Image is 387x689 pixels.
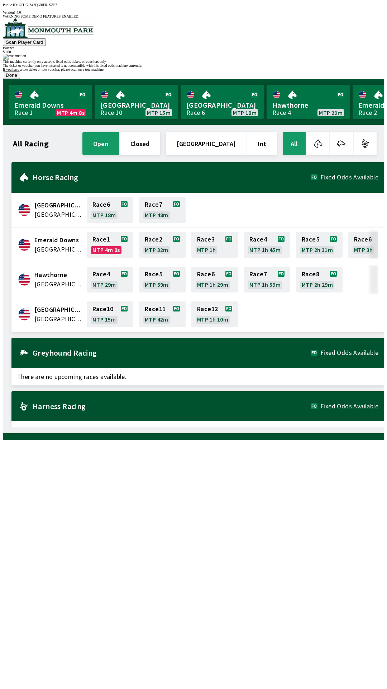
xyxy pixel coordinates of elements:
div: The ticket or voucher you have inserted is not compatible with this fixed odds machine currently. [3,64,384,67]
button: open [82,132,119,155]
h2: Harness Racing [33,403,311,409]
div: This machine currently only accepts fixed odds tickets or vouchers only [3,60,384,64]
span: Race 6 [197,271,215,277]
span: MTP 15m [92,317,116,322]
span: Race 11 [145,306,166,312]
span: United States [34,314,82,324]
span: ZTUG-Z47Q-Z6FR-XZP7 [19,3,57,7]
a: Race6MTP 18m [87,197,133,223]
span: MTP 1h 29m [197,282,228,287]
div: Race 4 [272,110,291,116]
div: If you have a tote ticket or tote voucher, please scan on a tote machine. [3,67,384,71]
span: Race 7 [145,202,162,207]
img: exclamation [3,54,26,60]
span: Emerald Downs [34,235,82,245]
a: Race8MTP 2h 29m [296,267,343,292]
span: Race 7 [249,271,267,277]
span: Hawthorne [34,270,82,280]
span: Monmouth Park [34,305,82,314]
span: MTP 15m [147,110,171,116]
span: MTP 32m [145,247,168,253]
span: There are no upcoming races available. [11,421,384,439]
span: Fixed Odds Available [320,403,378,409]
span: Race 6 [354,236,372,242]
button: Done [3,71,20,79]
button: [GEOGRAPHIC_DATA] [166,132,247,155]
a: [GEOGRAPHIC_DATA]Race 10MTP 15m [95,85,178,119]
span: MTP 3h [354,247,373,253]
span: [GEOGRAPHIC_DATA] [100,100,172,110]
span: Fixed Odds Available [320,350,378,356]
span: MTP 18m [92,212,116,218]
div: Version 1.4.0 [3,10,384,14]
span: MTP 29m [319,110,343,116]
a: Race11MTP 42m [139,301,186,327]
h2: Greyhound Racing [33,350,311,356]
span: Race 5 [145,271,162,277]
span: MTP 2h 29m [302,282,333,287]
span: Race 8 [302,271,319,277]
div: Public ID: [3,3,384,7]
span: Race 5 [302,236,319,242]
a: Race5MTP 2h 31m [296,232,343,258]
a: [GEOGRAPHIC_DATA]Race 6MTP 18m [181,85,264,119]
span: Race 10 [92,306,113,312]
a: Race7MTP 1h 59m [244,267,290,292]
a: Race2MTP 32m [139,232,186,258]
span: MTP 1h 45m [249,247,281,253]
span: Hawthorne [272,100,344,110]
h2: Horse Racing [33,174,311,180]
span: United States [34,210,82,219]
span: Race 2 [145,236,162,242]
span: Race 4 [92,271,110,277]
span: Fixed Odds Available [320,174,378,180]
span: MTP 48m [145,212,168,218]
a: Race5MTP 59m [139,267,186,292]
span: MTP 4m 8s [57,110,85,116]
span: MTP 4m 8s [92,247,120,253]
span: United States [34,245,82,254]
img: venue logo [3,18,94,38]
div: Race 2 [358,110,377,116]
button: All [283,132,306,155]
a: Race7MTP 48m [139,197,186,223]
span: MTP 18m [233,110,257,116]
a: HawthorneRace 4MTP 29m [267,85,350,119]
span: Race 3 [197,236,215,242]
span: There are no upcoming races available. [11,368,384,385]
div: Race 1 [14,110,33,116]
span: MTP 1h [197,247,216,253]
span: Canterbury Park [34,201,82,210]
span: Race 6 [92,202,110,207]
a: Race6MTP 1h 29m [191,267,238,292]
a: Race10MTP 15m [87,301,133,327]
h1: All Racing [13,141,49,146]
span: Race 12 [197,306,218,312]
a: Race4MTP 1h 45m [244,232,290,258]
a: Race4MTP 29m [87,267,133,292]
a: Race3MTP 1h [191,232,238,258]
span: MTP 1h 10m [197,317,228,322]
button: Scan Player Card [3,38,46,46]
div: Race 10 [100,110,123,116]
div: Race 6 [186,110,205,116]
span: United States [34,280,82,289]
span: Race 1 [92,236,110,242]
a: Emerald DownsRace 1MTP 4m 8s [9,85,92,119]
div: Balance [3,46,384,50]
div: WARNING SOME DEMO FEATURES ENABLED [3,14,384,18]
span: MTP 1h 59m [249,282,281,287]
div: $ 0.00 [3,50,384,54]
span: MTP 42m [145,317,168,322]
span: MTP 2h 31m [302,247,333,253]
span: MTP 29m [92,282,116,287]
span: [GEOGRAPHIC_DATA] [186,100,258,110]
button: closed [120,132,160,155]
span: Emerald Downs [14,100,86,110]
span: MTP 59m [145,282,168,287]
span: Race 4 [249,236,267,242]
a: Race12MTP 1h 10m [191,301,238,327]
a: Race1MTP 4m 8s [87,232,133,258]
button: Int [247,132,277,155]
